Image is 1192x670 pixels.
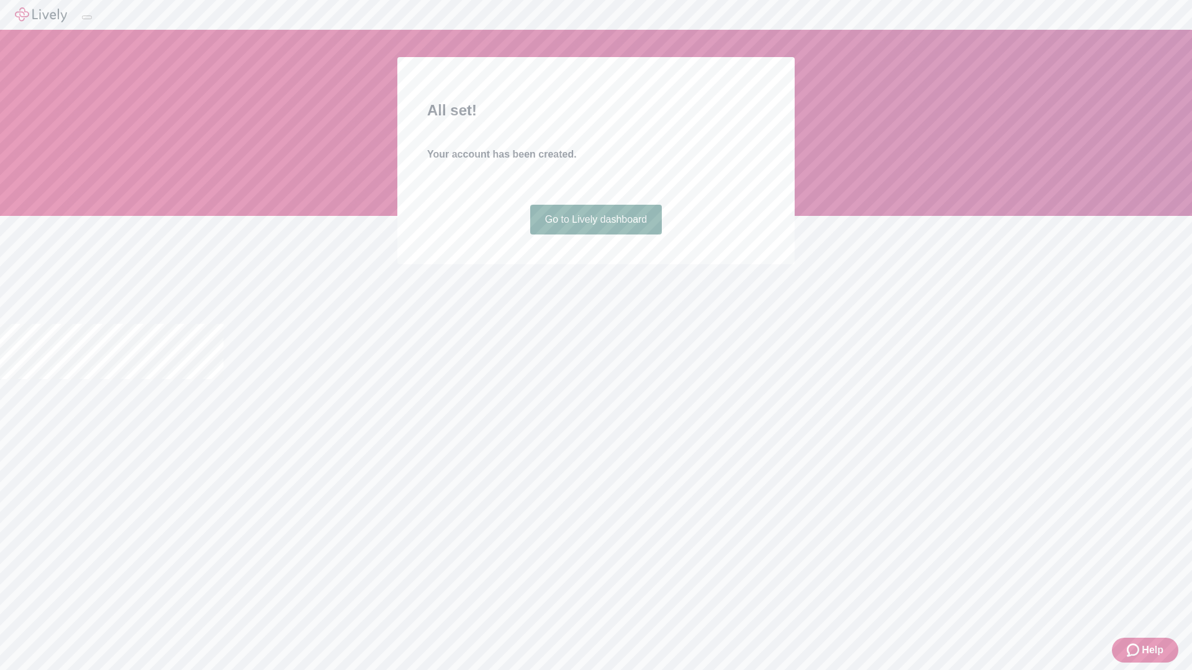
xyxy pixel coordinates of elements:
[15,7,67,22] img: Lively
[82,16,92,19] button: Log out
[530,205,662,234] a: Go to Lively dashboard
[427,147,765,162] h4: Your account has been created.
[1127,643,1142,658] svg: Zendesk support icon
[1112,638,1178,663] button: Zendesk support iconHelp
[1142,643,1163,658] span: Help
[427,99,765,122] h2: All set!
